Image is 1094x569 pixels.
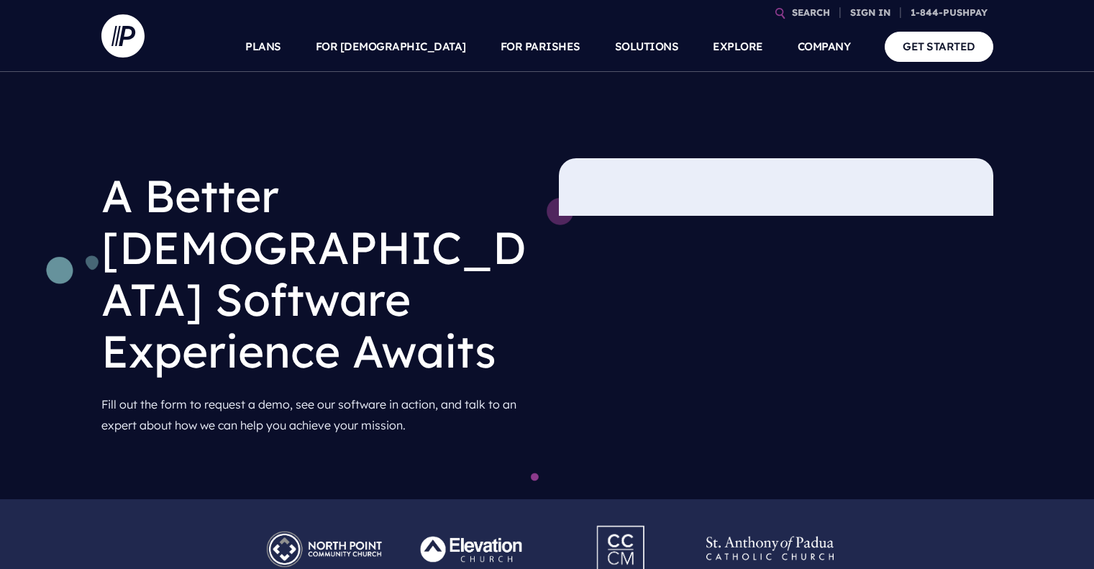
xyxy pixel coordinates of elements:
h1: A Better [DEMOGRAPHIC_DATA] Software Experience Awaits [101,158,536,388]
p: Fill out the form to request a demo, see our software in action, and talk to an expert about how ... [101,388,536,442]
picture: Pushpay_Logo__NorthPoint [250,522,398,537]
picture: Pushpay_Logo__StAnthony [696,522,844,537]
a: FOR PARISHES [501,22,580,72]
a: COMPANY [798,22,851,72]
a: SOLUTIONS [615,22,679,72]
picture: Pushpay_Logo__Elevation [398,522,547,537]
a: GET STARTED [885,32,993,61]
a: EXPLORE [713,22,763,72]
a: PLANS [245,22,281,72]
a: FOR [DEMOGRAPHIC_DATA] [316,22,466,72]
picture: Pushpay_Logo__CCM [570,516,673,531]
